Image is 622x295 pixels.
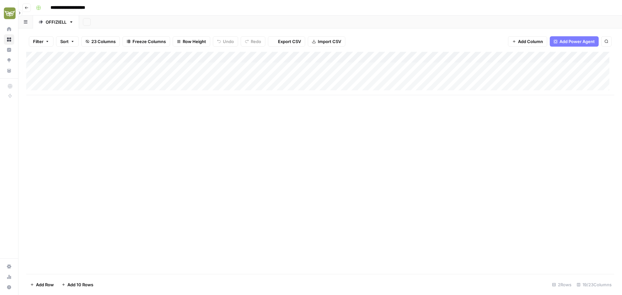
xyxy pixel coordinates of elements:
[549,279,574,290] div: 2 Rows
[4,65,14,76] a: Your Data
[4,272,14,282] a: Usage
[183,38,206,45] span: Row Height
[56,36,79,47] button: Sort
[268,36,305,47] button: Export CSV
[4,5,14,21] button: Workspace: Evergreen Media
[33,38,43,45] span: Filter
[4,282,14,292] button: Help + Support
[318,38,341,45] span: Import CSV
[36,281,54,288] span: Add Row
[4,261,14,272] a: Settings
[4,7,16,19] img: Evergreen Media Logo
[81,36,120,47] button: 23 Columns
[508,36,547,47] button: Add Column
[29,36,53,47] button: Filter
[241,36,265,47] button: Redo
[518,38,543,45] span: Add Column
[58,279,97,290] button: Add 10 Rows
[308,36,345,47] button: Import CSV
[4,45,14,55] a: Insights
[4,24,14,34] a: Home
[60,38,69,45] span: Sort
[559,38,595,45] span: Add Power Agent
[33,16,79,28] a: OFFIZIELL
[223,38,234,45] span: Undo
[213,36,238,47] button: Undo
[122,36,170,47] button: Freeze Columns
[4,34,14,45] a: Browse
[550,36,599,47] button: Add Power Agent
[46,19,66,25] div: OFFIZIELL
[91,38,116,45] span: 23 Columns
[173,36,210,47] button: Row Height
[132,38,166,45] span: Freeze Columns
[4,55,14,65] a: Opportunities
[251,38,261,45] span: Redo
[26,279,58,290] button: Add Row
[67,281,93,288] span: Add 10 Rows
[278,38,301,45] span: Export CSV
[574,279,614,290] div: 19/23 Columns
